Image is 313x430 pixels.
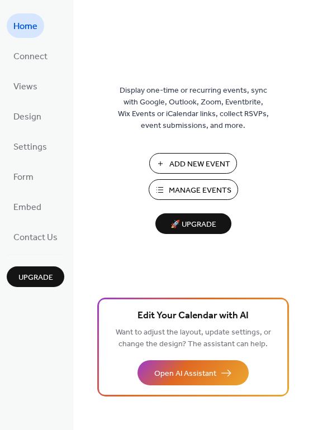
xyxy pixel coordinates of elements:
span: Display one-time or recurring events, sync with Google, Outlook, Zoom, Eventbrite, Wix Events or ... [118,85,269,132]
span: Connect [13,48,48,66]
button: Add New Event [149,153,237,174]
span: Design [13,108,41,126]
span: Settings [13,138,47,156]
a: Connect [7,44,54,68]
a: Embed [7,194,48,219]
span: Edit Your Calendar with AI [137,308,249,324]
button: Upgrade [7,266,64,287]
span: 🚀 Upgrade [162,217,225,232]
button: Open AI Assistant [137,360,249,385]
span: Views [13,78,37,96]
span: Upgrade [18,272,53,284]
span: Want to adjust the layout, update settings, or change the design? The assistant can help. [116,325,271,352]
span: Embed [13,199,41,217]
span: Open AI Assistant [154,368,216,380]
a: Views [7,74,44,98]
a: Contact Us [7,224,64,249]
span: Add New Event [169,159,230,170]
a: Settings [7,134,54,159]
a: Design [7,104,48,128]
a: Home [7,13,44,38]
span: Home [13,18,37,36]
a: Form [7,164,40,189]
button: Manage Events [149,179,238,200]
span: Form [13,169,34,187]
span: Manage Events [169,185,231,197]
span: Contact Us [13,229,58,247]
button: 🚀 Upgrade [155,213,231,234]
